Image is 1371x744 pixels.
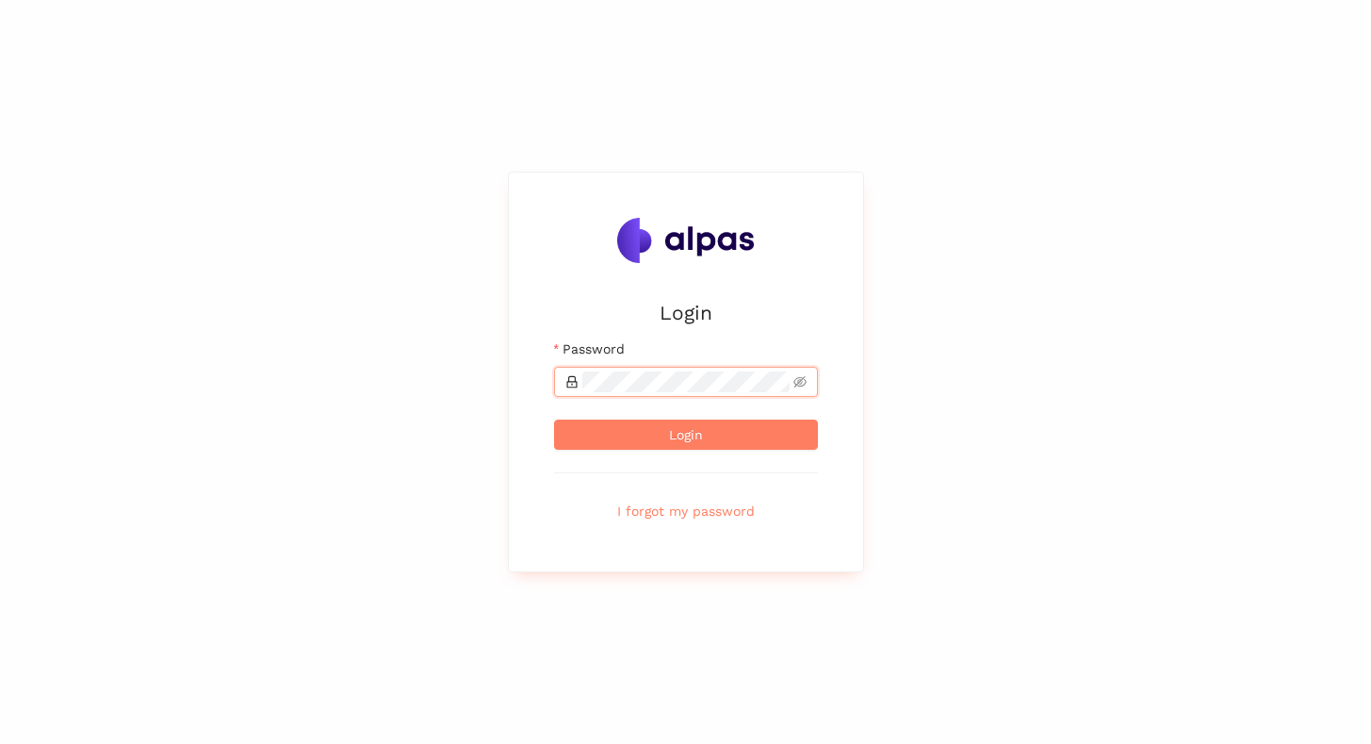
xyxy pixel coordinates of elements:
[793,375,807,389] span: eye-invisible
[554,496,818,526] button: I forgot my password
[617,218,755,263] img: Alpas.ai Logo
[554,297,818,328] h2: Login
[565,375,579,389] span: lock
[554,420,818,450] button: Login
[582,372,790,392] input: Password
[669,424,703,445] span: Login
[617,501,755,521] span: I forgot my password
[554,339,625,359] label: Password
